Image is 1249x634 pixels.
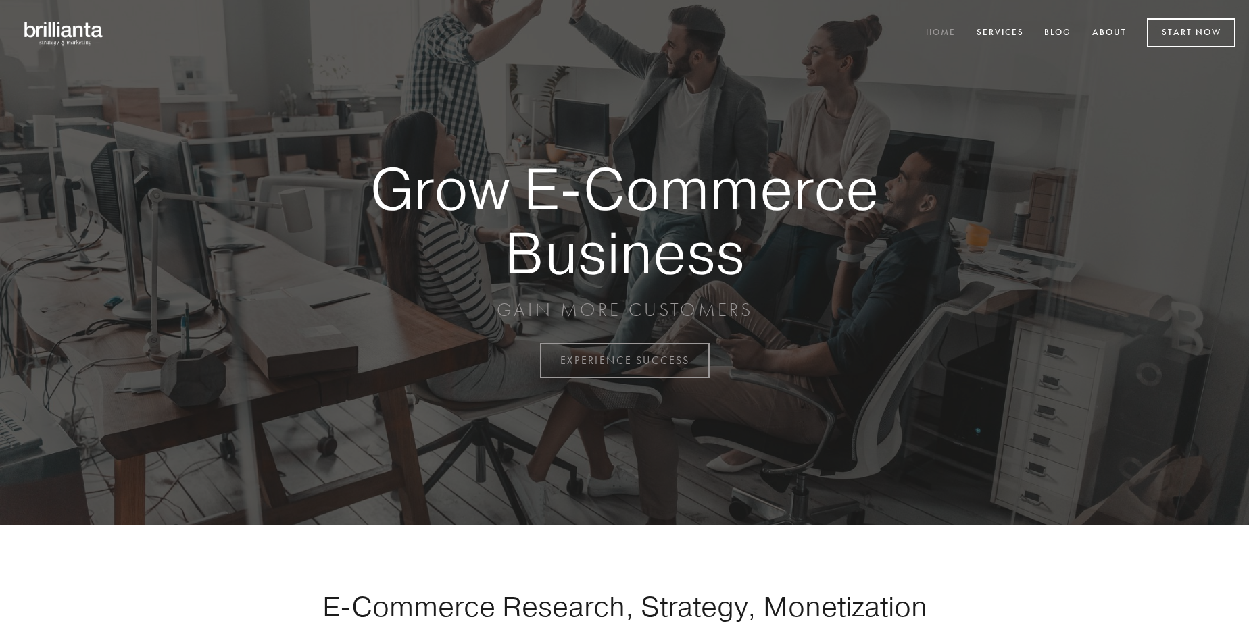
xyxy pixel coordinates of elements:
a: Blog [1035,22,1080,45]
a: Services [968,22,1033,45]
h1: E-Commerce Research, Strategy, Monetization [280,589,969,623]
a: Home [917,22,964,45]
a: EXPERIENCE SUCCESS [540,343,710,378]
p: GAIN MORE CUSTOMERS [323,298,926,322]
img: brillianta - research, strategy, marketing [14,14,115,53]
strong: Grow E-Commerce Business [323,157,926,284]
a: About [1083,22,1135,45]
a: Start Now [1147,18,1235,47]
